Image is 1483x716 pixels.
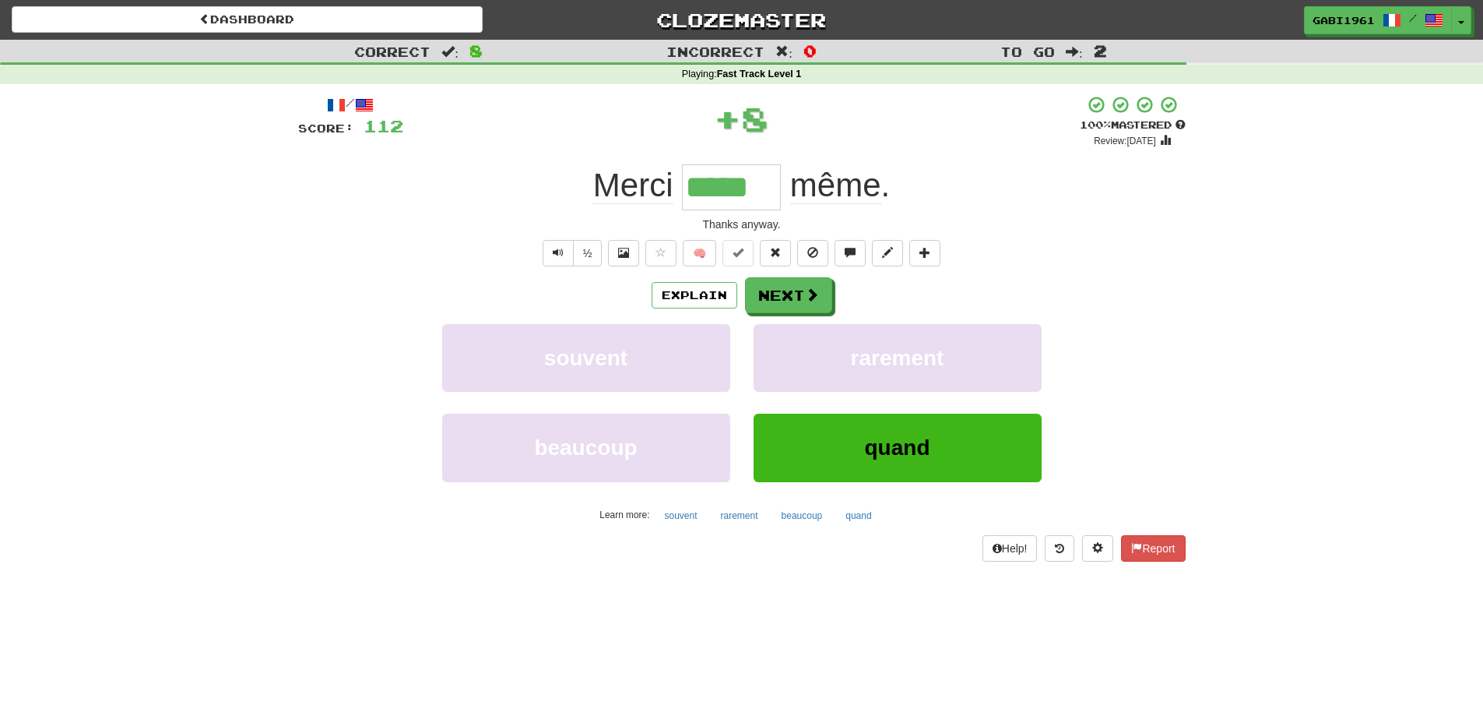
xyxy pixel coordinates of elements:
div: Thanks anyway. [298,217,1186,232]
span: 100 % [1080,118,1111,131]
button: 🧠 [683,240,716,266]
button: Edit sentence (alt+d) [872,240,903,266]
span: quand [865,436,930,460]
button: beaucoup [773,504,831,527]
span: : [441,45,459,58]
a: Clozemaster [506,6,977,34]
button: Favorite sentence (alt+f) [645,240,676,266]
span: Score: [298,122,354,135]
button: Set this sentence to 100% Mastered (alt+m) [722,240,754,266]
button: rarement [754,324,1042,392]
span: rarement [851,346,944,370]
span: Merci [593,167,673,204]
span: : [1066,45,1083,58]
small: Review: [DATE] [1094,136,1156,146]
span: 2 [1094,41,1107,60]
button: souvent [655,504,705,527]
button: Discuss sentence (alt+u) [835,240,866,266]
button: Help! [982,535,1038,562]
button: quand [754,414,1042,481]
span: 8 [741,99,768,138]
button: souvent [442,324,730,392]
strong: Fast Track Level 1 [717,69,802,79]
button: Round history (alt+y) [1045,535,1074,562]
span: 112 [364,116,403,136]
span: même [790,167,881,204]
button: Next [745,277,832,313]
span: : [775,45,792,58]
div: / [298,95,403,115]
span: 8 [469,41,483,60]
button: Show image (alt+x) [608,240,639,266]
a: Dashboard [12,6,483,33]
button: Reset to 0% Mastered (alt+r) [760,240,791,266]
small: Learn more: [599,510,649,520]
span: 0 [803,41,817,60]
button: quand [837,504,880,527]
span: souvent [544,346,627,370]
button: rarement [712,504,767,527]
button: beaucoup [442,414,730,481]
span: To go [1000,44,1055,59]
a: Gabi1961 / [1304,6,1452,34]
button: Report [1121,535,1185,562]
div: Mastered [1080,118,1186,132]
button: ½ [573,240,603,266]
button: Add to collection (alt+a) [909,240,940,266]
span: beaucoup [534,436,637,460]
span: Gabi1961 [1313,13,1375,27]
span: + [714,95,741,142]
div: Text-to-speech controls [539,240,603,266]
button: Explain [652,282,737,309]
button: Play sentence audio (ctl+space) [543,240,574,266]
span: / [1409,12,1417,23]
button: Ignore sentence (alt+i) [797,240,828,266]
span: Incorrect [666,44,764,59]
span: Correct [354,44,430,59]
span: . [781,167,890,204]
